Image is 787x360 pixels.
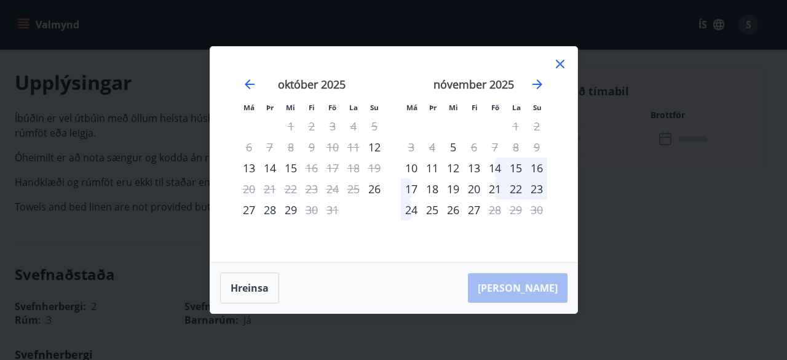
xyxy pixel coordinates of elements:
td: Choose sunnudagur, 12. október 2025 as your check-in date. It’s available. [364,137,385,158]
div: Calendar [225,62,563,247]
td: Not available. laugardagur, 29. nóvember 2025 [505,199,526,220]
div: Move backward to switch to the previous month. [242,77,257,92]
div: 14 [259,158,280,178]
div: 23 [526,178,547,199]
td: Choose mánudagur, 17. nóvember 2025 as your check-in date. It’s available. [401,178,422,199]
td: Not available. fimmtudagur, 16. október 2025 [301,158,322,178]
td: Choose miðvikudagur, 19. nóvember 2025 as your check-in date. It’s available. [443,178,464,199]
td: Choose fimmtudagur, 27. nóvember 2025 as your check-in date. It’s available. [464,199,484,220]
td: Choose föstudagur, 14. nóvember 2025 as your check-in date. It’s available. [484,158,505,178]
td: Choose þriðjudagur, 18. nóvember 2025 as your check-in date. It’s available. [422,178,443,199]
td: Not available. föstudagur, 10. október 2025 [322,137,343,158]
td: Not available. laugardagur, 4. október 2025 [343,116,364,137]
td: Choose þriðjudagur, 11. nóvember 2025 as your check-in date. It’s available. [422,158,443,178]
td: Choose þriðjudagur, 25. nóvember 2025 as your check-in date. It’s available. [422,199,443,220]
small: Fi [472,103,478,112]
strong: október 2025 [278,77,346,92]
small: Má [243,103,255,112]
div: 25 [422,199,443,220]
strong: nóvember 2025 [433,77,514,92]
td: Not available. fimmtudagur, 9. október 2025 [301,137,322,158]
div: 20 [464,178,484,199]
td: Not available. laugardagur, 1. nóvember 2025 [505,116,526,137]
td: Not available. sunnudagur, 30. nóvember 2025 [526,199,547,220]
div: 21 [484,178,505,199]
div: Aðeins innritun í boði [364,178,385,199]
td: Choose mánudagur, 27. október 2025 as your check-in date. It’s available. [239,199,259,220]
div: 14 [484,158,505,178]
td: Not available. fimmtudagur, 6. nóvember 2025 [464,137,484,158]
div: 29 [280,199,301,220]
td: Not available. mánudagur, 20. október 2025 [239,178,259,199]
div: Aðeins útritun í boði [301,158,322,178]
div: 24 [401,199,422,220]
div: 13 [239,158,259,178]
td: Not available. miðvikudagur, 8. október 2025 [280,137,301,158]
small: La [349,103,358,112]
small: Su [533,103,542,112]
td: Not available. föstudagur, 3. október 2025 [322,116,343,137]
td: Not available. föstudagur, 28. nóvember 2025 [484,199,505,220]
td: Not available. mánudagur, 6. október 2025 [239,137,259,158]
td: Choose miðvikudagur, 15. október 2025 as your check-in date. It’s available. [280,158,301,178]
td: Not available. fimmtudagur, 2. október 2025 [301,116,322,137]
small: Fö [328,103,336,112]
div: 15 [280,158,301,178]
td: Not available. þriðjudagur, 21. október 2025 [259,178,280,199]
td: Choose sunnudagur, 23. nóvember 2025 as your check-in date. It’s available. [526,178,547,199]
div: Aðeins útritun í boði [301,199,322,220]
small: Su [370,103,379,112]
div: 27 [464,199,484,220]
td: Choose laugardagur, 15. nóvember 2025 as your check-in date. It’s available. [505,158,526,178]
small: Þr [429,103,437,112]
td: Not available. sunnudagur, 19. október 2025 [364,158,385,178]
td: Choose þriðjudagur, 14. október 2025 as your check-in date. It’s available. [259,158,280,178]
td: Not available. fimmtudagur, 30. október 2025 [301,199,322,220]
button: Hreinsa [220,273,279,303]
div: 19 [443,178,464,199]
div: Aðeins innritun í boði [364,137,385,158]
td: Not available. mánudagur, 3. nóvember 2025 [401,137,422,158]
div: Aðeins útritun í boði [484,199,505,220]
td: Not available. þriðjudagur, 4. nóvember 2025 [422,137,443,158]
small: La [512,103,521,112]
td: Choose laugardagur, 22. nóvember 2025 as your check-in date. It’s available. [505,178,526,199]
div: 16 [526,158,547,178]
td: Not available. föstudagur, 7. nóvember 2025 [484,137,505,158]
td: Not available. föstudagur, 31. október 2025 [322,199,343,220]
td: Not available. sunnudagur, 5. október 2025 [364,116,385,137]
td: Choose fimmtudagur, 20. nóvember 2025 as your check-in date. It’s available. [464,178,484,199]
td: Not available. sunnudagur, 9. nóvember 2025 [526,137,547,158]
td: Choose mánudagur, 24. nóvember 2025 as your check-in date. It’s available. [401,199,422,220]
div: 18 [422,178,443,199]
td: Choose miðvikudagur, 26. nóvember 2025 as your check-in date. It’s available. [443,199,464,220]
small: Má [406,103,417,112]
td: Not available. fimmtudagur, 23. október 2025 [301,178,322,199]
small: Þr [266,103,274,112]
div: 13 [464,158,484,178]
td: Choose mánudagur, 10. nóvember 2025 as your check-in date. It’s available. [401,158,422,178]
td: Choose sunnudagur, 16. nóvember 2025 as your check-in date. It’s available. [526,158,547,178]
td: Not available. föstudagur, 17. október 2025 [322,158,343,178]
small: Mi [449,103,458,112]
td: Choose miðvikudagur, 5. nóvember 2025 as your check-in date. It’s available. [443,137,464,158]
div: 27 [239,199,259,220]
td: Not available. laugardagur, 11. október 2025 [343,137,364,158]
td: Choose miðvikudagur, 29. október 2025 as your check-in date. It’s available. [280,199,301,220]
small: Fö [491,103,499,112]
td: Choose sunnudagur, 26. október 2025 as your check-in date. It’s available. [364,178,385,199]
div: 22 [505,178,526,199]
td: Not available. þriðjudagur, 7. október 2025 [259,137,280,158]
small: Mi [286,103,295,112]
td: Choose þriðjudagur, 28. október 2025 as your check-in date. It’s available. [259,199,280,220]
td: Choose fimmtudagur, 13. nóvember 2025 as your check-in date. It’s available. [464,158,484,178]
div: Move forward to switch to the next month. [530,77,545,92]
td: Choose föstudagur, 21. nóvember 2025 as your check-in date. It’s available. [484,178,505,199]
td: Choose mánudagur, 13. október 2025 as your check-in date. It’s available. [239,158,259,178]
div: 12 [443,158,464,178]
td: Not available. laugardagur, 18. október 2025 [343,158,364,178]
small: Fi [309,103,315,112]
td: Choose miðvikudagur, 12. nóvember 2025 as your check-in date. It’s available. [443,158,464,178]
div: Aðeins innritun í boði [401,158,422,178]
td: Not available. föstudagur, 24. október 2025 [322,178,343,199]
